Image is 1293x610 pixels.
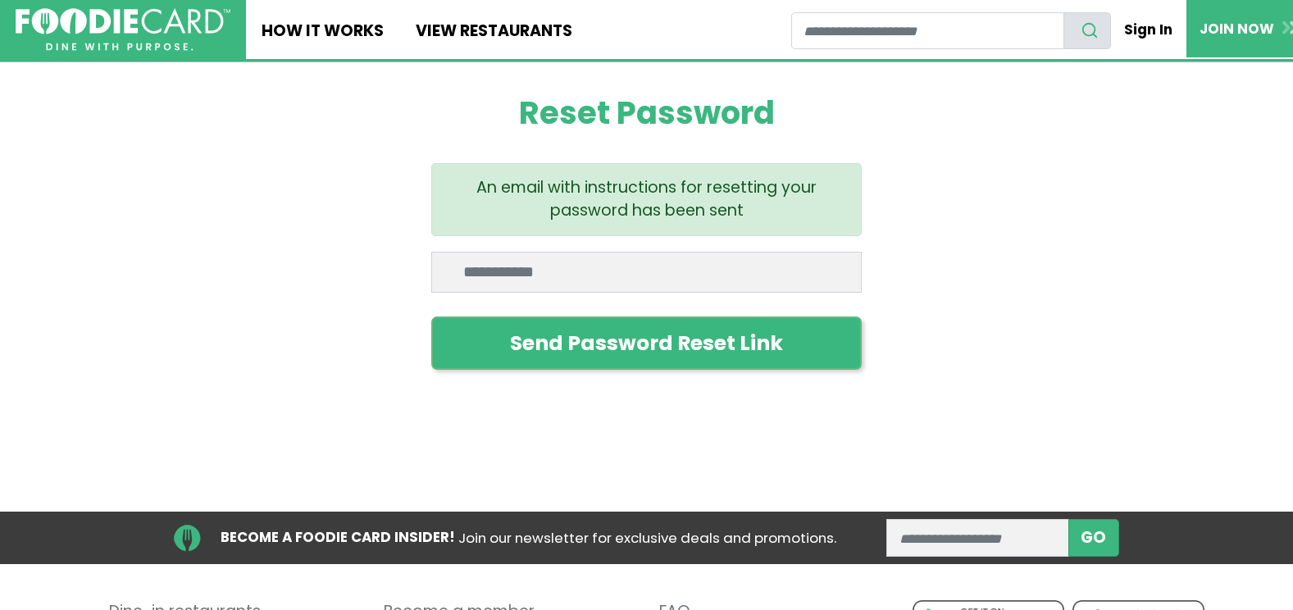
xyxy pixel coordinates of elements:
span: Join our newsletter for exclusive deals and promotions. [458,528,836,548]
strong: BECOME A FOODIE CARD INSIDER! [221,527,455,547]
input: restaurant search [791,12,1064,49]
a: Sign In [1111,11,1186,48]
div: An email with instructions for resetting your password has been sent [431,163,862,235]
img: FoodieCard; Eat, Drink, Save, Donate [16,8,230,52]
button: search [1063,12,1111,49]
button: Send Password Reset Link [431,316,862,371]
h1: Reset Password [431,94,862,132]
button: subscribe [1068,519,1119,556]
input: enter email address [886,519,1069,556]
